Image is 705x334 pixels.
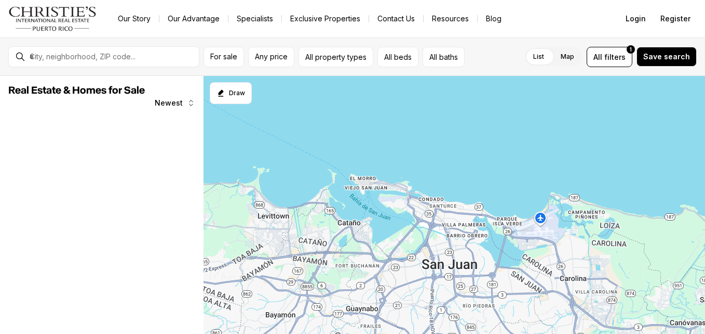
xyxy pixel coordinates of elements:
button: Login [619,8,652,29]
span: Newest [155,99,183,107]
span: Register [660,15,690,23]
a: Blog [478,11,510,26]
span: Any price [255,53,288,61]
button: All baths [423,47,465,67]
a: Our Advantage [159,11,228,26]
img: logo [8,6,97,31]
button: For sale [204,47,244,67]
button: Any price [248,47,294,67]
a: Resources [424,11,477,26]
label: Map [552,47,582,66]
span: For sale [210,53,237,61]
label: List [525,47,552,66]
a: Specialists [228,11,281,26]
button: Newest [148,93,201,113]
button: All beds [377,47,418,67]
span: Login [626,15,646,23]
span: Real Estate & Homes for Sale [8,85,145,96]
button: Start drawing [210,82,252,104]
button: Register [654,8,697,29]
a: Exclusive Properties [282,11,369,26]
button: All property types [299,47,373,67]
span: 1 [630,45,632,54]
button: Contact Us [369,11,423,26]
button: Allfilters1 [587,47,632,67]
a: Our Story [110,11,159,26]
span: Save search [643,53,690,61]
span: All [593,52,602,62]
span: filters [604,52,626,62]
button: Save search [636,47,697,67]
